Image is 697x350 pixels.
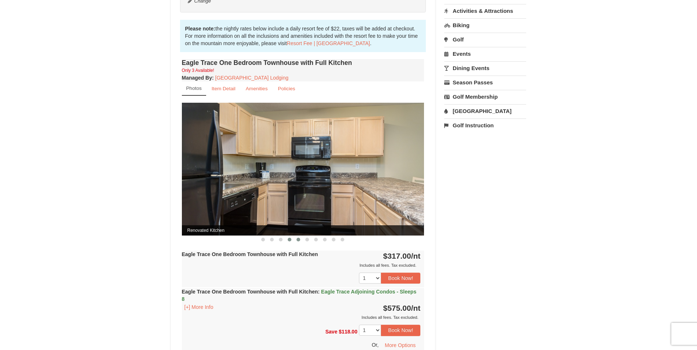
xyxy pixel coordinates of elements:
a: Golf Membership [444,90,526,103]
a: Item Detail [207,81,240,96]
button: Book Now! [381,325,421,336]
span: Managed By [182,75,212,81]
small: Policies [278,86,295,91]
a: Amenities [241,81,273,96]
div: the nightly rates below include a daily resort fee of $22, taxes will be added at checkout. For m... [180,20,426,52]
a: Photos [182,81,206,96]
a: [GEOGRAPHIC_DATA] [444,104,526,118]
span: Renovated Kitchen [182,225,424,236]
a: Resort Fee | [GEOGRAPHIC_DATA] [287,40,370,46]
h4: Eagle Trace One Bedroom Townhouse with Full Kitchen [182,59,424,66]
small: Photos [186,85,202,91]
span: : [318,289,320,295]
span: $575.00 [383,304,411,312]
small: Only 3 Available! [182,68,214,73]
span: Or, [372,342,379,347]
button: Book Now! [381,273,421,284]
a: Season Passes [444,76,526,89]
small: Item Detail [212,86,236,91]
a: [GEOGRAPHIC_DATA] Lodging [215,75,288,81]
small: Amenities [246,86,268,91]
span: /nt [411,252,421,260]
span: /nt [411,304,421,312]
a: Biking [444,18,526,32]
div: Includes all fees. Tax excluded. [182,314,421,321]
a: Policies [273,81,300,96]
span: Save [325,329,337,335]
a: Golf [444,33,526,46]
strong: Please note: [185,26,215,32]
strong: $317.00 [383,252,421,260]
a: Activities & Attractions [444,4,526,18]
a: Dining Events [444,61,526,75]
a: Events [444,47,526,61]
strong: Eagle Trace One Bedroom Townhouse with Full Kitchen [182,251,318,257]
div: Includes all fees. Tax excluded. [182,262,421,269]
button: [+] More Info [182,303,216,311]
strong: : [182,75,214,81]
span: $118.00 [339,329,358,335]
strong: Eagle Trace One Bedroom Townhouse with Full Kitchen [182,289,417,302]
img: Renovated Kitchen [182,103,424,235]
a: Golf Instruction [444,119,526,132]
